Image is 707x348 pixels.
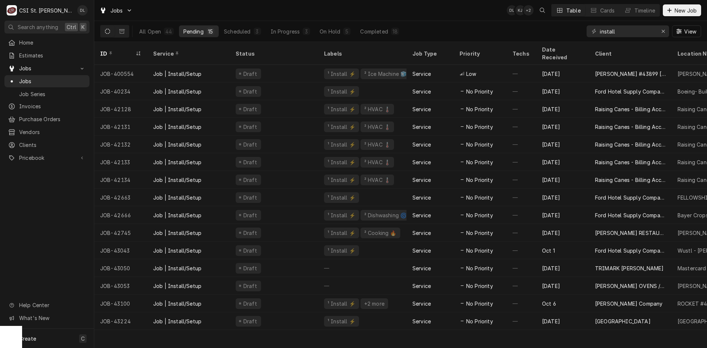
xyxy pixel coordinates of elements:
div: Timeline [634,7,655,14]
div: CSI St. Louis's Avatar [7,5,17,15]
a: Clients [4,139,89,151]
span: Low [466,70,476,78]
div: [PERSON_NAME] Company [595,300,662,307]
div: On Hold [320,28,340,35]
div: Techs [513,50,530,57]
div: — [507,100,536,118]
div: Draft [242,70,258,78]
div: 18 [393,28,398,35]
div: ² HVAC 🌡️ [363,158,391,166]
span: View [683,28,698,35]
div: Job | Install/Setup [153,123,201,131]
div: Service [412,211,431,219]
div: [DATE] [536,259,589,277]
div: Ken Jiricek's Avatar [515,5,525,15]
div: 44 [165,28,172,35]
div: Draft [242,105,258,113]
div: Scheduled [224,28,250,35]
div: ¹ Install ⚡️ [327,247,356,254]
div: DL [507,5,517,15]
div: [PERSON_NAME] #43899 [GEOGRAPHIC_DATA] [595,70,666,78]
div: Draft [242,300,258,307]
div: [GEOGRAPHIC_DATA] [595,317,651,325]
div: — [507,171,536,189]
div: Date Received [542,46,582,61]
div: [PERSON_NAME] OVENS / HOT ROCKS [595,282,666,290]
span: Ctrl [67,23,76,31]
div: ID [100,50,134,57]
div: — [507,224,536,242]
div: Service [412,176,431,184]
a: Go to What's New [4,312,89,324]
div: Service [412,264,431,272]
div: CSI St. [PERSON_NAME] [19,7,73,14]
span: No Priority [466,229,493,237]
div: Raising Canes - Billing Account [595,105,666,113]
div: — [318,259,407,277]
div: — [507,312,536,330]
div: Service [412,300,431,307]
a: Vendors [4,126,89,138]
span: Invoices [19,102,86,110]
div: ¹ Install ⚡️ [327,158,356,166]
div: DL [77,5,88,15]
div: [DATE] [536,136,589,153]
div: Ford Hotel Supply Company [595,88,666,95]
button: View [672,25,701,37]
div: Service [412,247,431,254]
div: Draft [242,229,258,237]
div: Job | Install/Setup [153,317,201,325]
div: [DATE] [536,153,589,171]
div: [DATE] [536,189,589,206]
div: KJ [515,5,525,15]
div: ¹ Install ⚡️ [327,141,356,148]
div: Oct 1 [536,242,589,259]
span: No Priority [466,264,493,272]
div: — [507,65,536,82]
div: Service [412,317,431,325]
span: Search anything [18,23,58,31]
div: Draft [242,317,258,325]
div: Job | Install/Setup [153,264,201,272]
span: Pricebook [19,154,75,162]
div: Status [236,50,311,57]
div: ¹ Install ⚡️ [327,88,356,95]
div: — [318,277,407,295]
div: Cards [600,7,615,14]
a: Go to Help Center [4,299,89,311]
div: Job | Install/Setup [153,88,201,95]
div: — [507,82,536,100]
div: ¹ Install ⚡️ [327,176,356,184]
span: Jobs [110,7,123,14]
span: Vendors [19,128,86,136]
div: JOB-400554 [94,65,147,82]
div: JOB-43224 [94,312,147,330]
div: ² Ice Machine 🧊 [363,70,407,78]
div: TRIMARK [PERSON_NAME] [595,264,664,272]
div: JOB-42663 [94,189,147,206]
div: [DATE] [536,206,589,224]
span: New Job [673,7,698,14]
div: 3 [304,28,309,35]
div: — [507,277,536,295]
div: JOB-43043 [94,242,147,259]
div: All Open [139,28,161,35]
div: Raising Canes - Billing Account [595,123,666,131]
div: Completed [360,28,388,35]
div: Job | Install/Setup [153,282,201,290]
div: — [507,259,536,277]
span: No Priority [466,211,493,219]
input: Keyword search [600,25,655,37]
div: In Progress [271,28,300,35]
div: Job | Install/Setup [153,176,201,184]
div: Draft [242,264,258,272]
div: JOB-42666 [94,206,147,224]
a: Go to Jobs [96,4,136,17]
span: Home [19,39,86,46]
div: Service [412,123,431,131]
span: No Priority [466,317,493,325]
div: Service [412,141,431,148]
div: [DATE] [536,312,589,330]
a: Invoices [4,100,89,112]
div: Labels [324,50,401,57]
